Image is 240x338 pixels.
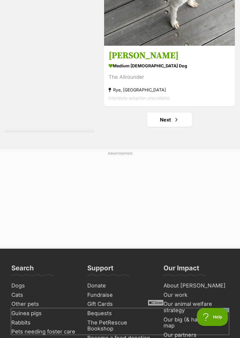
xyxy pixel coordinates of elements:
nav: Pagination [103,112,235,127]
div: The Allrounder [109,73,230,81]
a: Cats [9,290,79,300]
iframe: Help Scout Beacon - Open [197,308,228,326]
a: Other pets [9,300,79,309]
strong: Rye, [GEOGRAPHIC_DATA] [109,86,230,94]
span: Interstate adoption unavailable [109,95,169,100]
a: Rabbits [9,318,79,327]
a: Guinea pigs [9,309,79,318]
a: Fundraise [85,290,155,300]
a: About [PERSON_NAME] [161,281,231,290]
iframe: Advertisement [11,308,229,335]
a: Gift Cards [85,300,155,309]
span: Close [148,300,164,306]
h3: Search [11,264,34,276]
a: Dogs [9,281,79,290]
a: Next page [147,112,192,127]
a: Our work [161,290,231,300]
h3: [PERSON_NAME] [109,50,230,61]
a: Donate [85,281,155,290]
a: Our animal welfare strategy [161,300,231,315]
a: [PERSON_NAME] medium [DEMOGRAPHIC_DATA] Dog The Allrounder Rye, [GEOGRAPHIC_DATA] Interstate adop... [104,45,235,106]
strong: medium [DEMOGRAPHIC_DATA] Dog [109,61,230,70]
h3: Our Impact [163,264,199,276]
a: Pets needing foster care [9,327,79,336]
h3: Support [87,264,113,276]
